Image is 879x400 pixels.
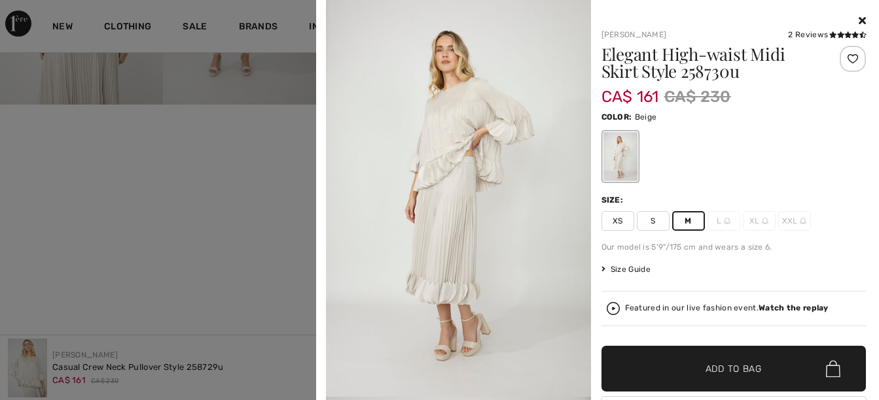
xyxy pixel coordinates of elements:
div: Featured in our live fashion event. [625,304,829,312]
span: S [637,211,670,231]
span: Add to Bag [706,362,762,376]
div: Size: [601,194,626,206]
button: Add to Bag [601,346,867,392]
div: Our model is 5'9"/175 cm and wears a size 6. [601,241,867,253]
span: Beige [635,112,657,122]
span: XL [743,211,776,231]
span: XS [601,211,634,231]
h1: Elegant High-waist Midi Skirt Style 258730u [601,46,822,80]
span: Color: [601,112,632,122]
img: ring-m.svg [762,218,768,224]
div: 2 Reviews [788,29,866,41]
span: Size Guide [601,263,651,275]
a: [PERSON_NAME] [601,30,667,39]
span: CA$ 230 [664,85,731,108]
strong: Watch the replay [759,303,829,312]
img: Watch the replay [607,302,620,315]
div: Beige [603,132,637,181]
img: Bag.svg [826,360,840,377]
span: CA$ 161 [601,75,659,106]
span: M [672,211,705,231]
span: Help [29,9,56,21]
img: ring-m.svg [724,218,730,224]
span: L [708,211,740,231]
img: ring-m.svg [800,218,806,224]
span: XXL [778,211,811,231]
